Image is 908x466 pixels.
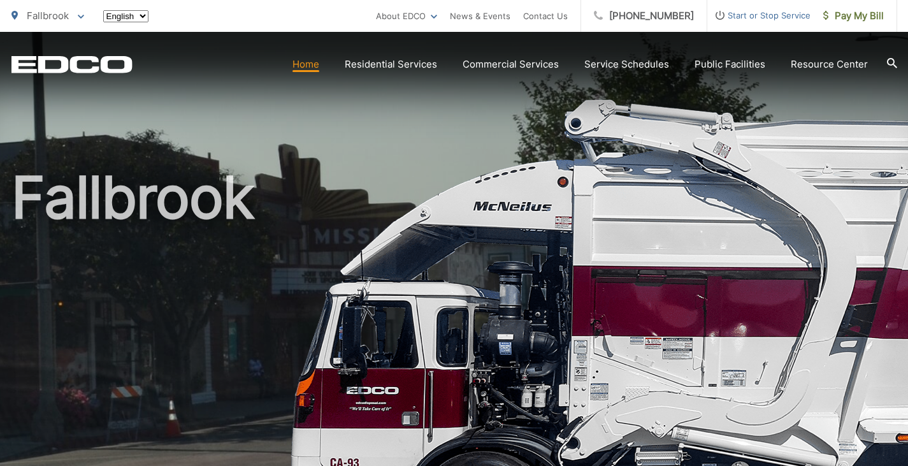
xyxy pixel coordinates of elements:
[103,10,148,22] select: Select a language
[376,8,437,24] a: About EDCO
[345,57,437,72] a: Residential Services
[823,8,884,24] span: Pay My Bill
[292,57,319,72] a: Home
[11,55,133,73] a: EDCD logo. Return to the homepage.
[695,57,765,72] a: Public Facilities
[463,57,559,72] a: Commercial Services
[450,8,510,24] a: News & Events
[27,10,69,22] span: Fallbrook
[584,57,669,72] a: Service Schedules
[791,57,868,72] a: Resource Center
[523,8,568,24] a: Contact Us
